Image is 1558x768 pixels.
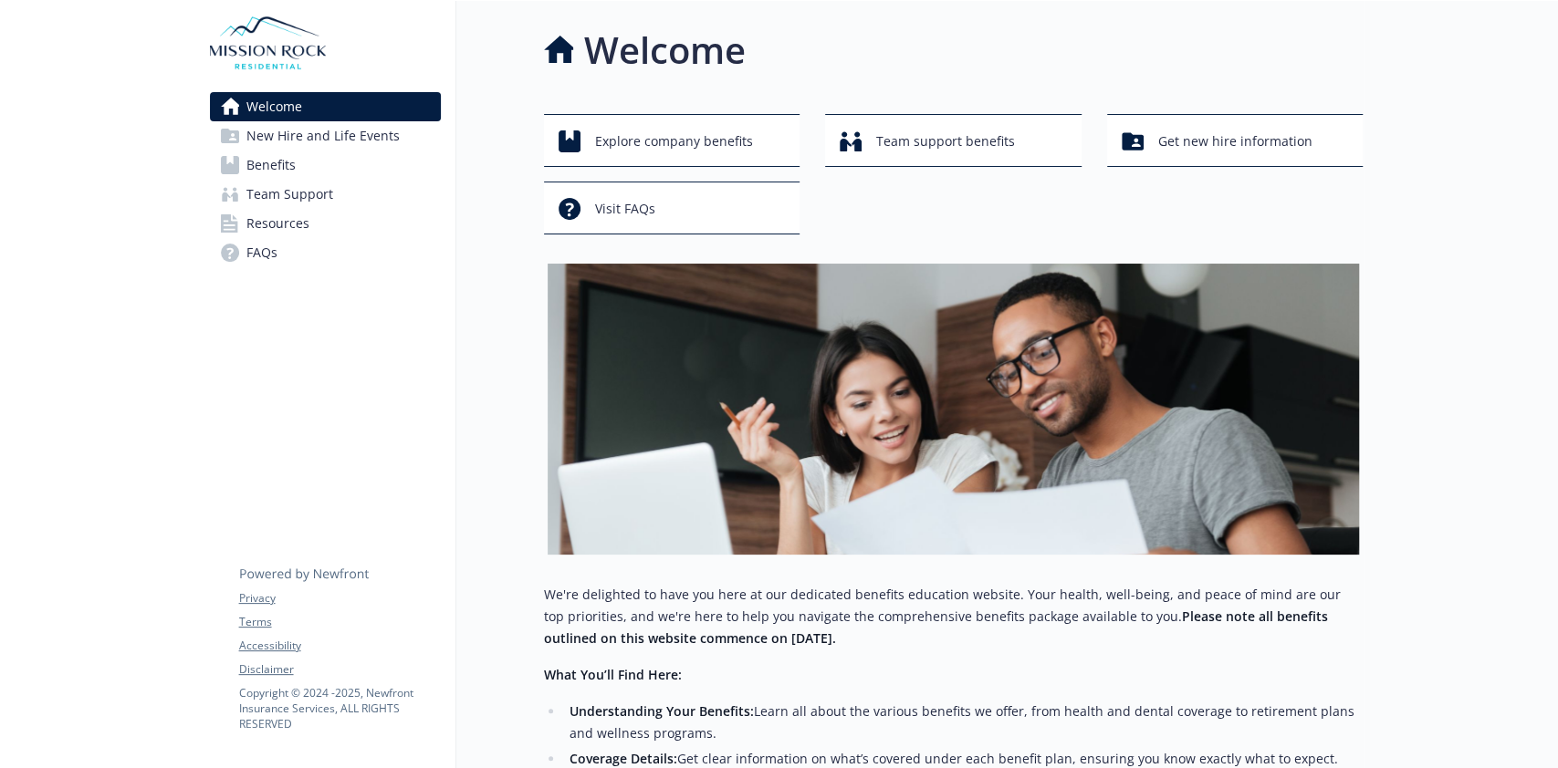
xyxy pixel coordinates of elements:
a: New Hire and Life Events [210,121,441,150]
strong: Understanding Your Benefits: [569,702,753,720]
strong: What You’ll Find Here: [544,666,682,683]
a: FAQs [210,238,441,267]
a: Welcome [210,92,441,121]
h1: Welcome [584,23,746,78]
a: Team Support [210,180,441,209]
strong: Coverage Details: [569,750,676,767]
span: FAQs [246,238,277,267]
span: Visit FAQs [595,192,655,226]
a: Resources [210,209,441,238]
span: Benefits [246,150,296,180]
p: We're delighted to have you here at our dedicated benefits education website. Your health, well-b... [544,584,1364,649]
li: Learn all about the various benefits we offer, from health and dental coverage to retirement plan... [564,701,1364,744]
img: overview page banner [548,264,1359,555]
button: Get new hire information [1107,114,1364,167]
a: Benefits [210,150,441,180]
button: Explore company benefits [544,114,800,167]
span: Team support benefits [876,124,1015,159]
span: New Hire and Life Events [246,121,400,150]
span: Resources [246,209,309,238]
button: Team support benefits [825,114,1082,167]
a: Disclaimer [239,661,440,678]
a: Terms [239,614,440,630]
span: Welcome [246,92,302,121]
a: Privacy [239,590,440,607]
a: Accessibility [239,638,440,654]
span: Get new hire information [1158,124,1312,159]
button: Visit FAQs [544,182,800,234]
p: Copyright © 2024 - 2025 , Newfront Insurance Services, ALL RIGHTS RESERVED [239,685,440,732]
span: Explore company benefits [595,124,753,159]
span: Team Support [246,180,333,209]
